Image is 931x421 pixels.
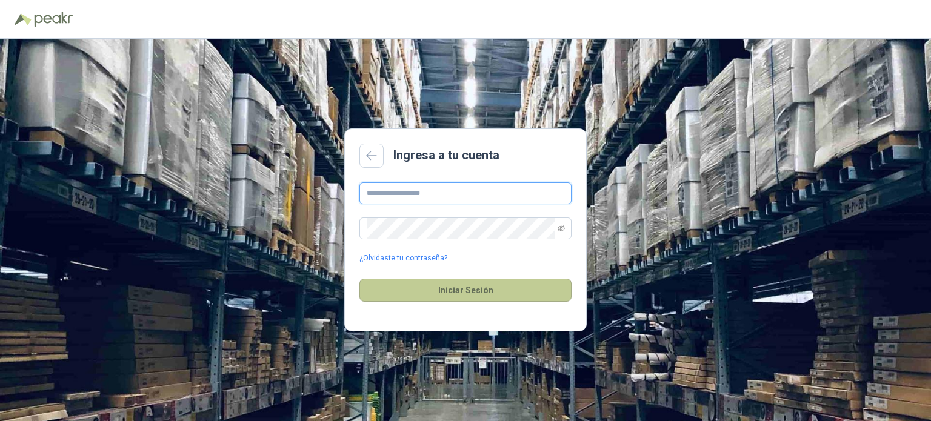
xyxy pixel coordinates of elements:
h2: Ingresa a tu cuenta [393,146,499,165]
span: eye-invisible [558,225,565,232]
button: Iniciar Sesión [359,279,572,302]
img: Logo [15,13,32,25]
a: ¿Olvidaste tu contraseña? [359,253,447,264]
img: Peakr [34,12,73,27]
